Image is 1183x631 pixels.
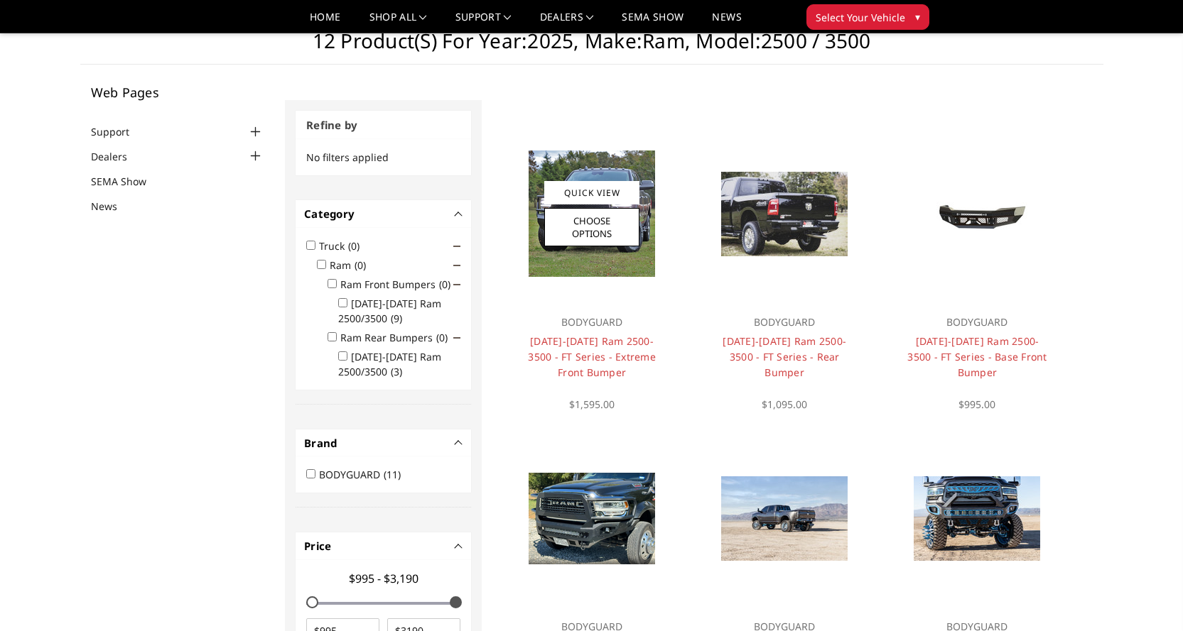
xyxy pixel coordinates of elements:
[455,210,463,217] button: -
[296,111,471,140] h3: Refine by
[306,150,389,164] span: No filters applied
[712,12,741,33] a: News
[455,542,463,549] button: -
[544,208,639,246] a: Choose Options
[915,9,920,24] span: ▾
[319,468,409,481] label: BODYGUARD
[91,149,145,164] a: Dealers
[907,334,1047,379] a: [DATE]-[DATE] Ram 2500-3500 - FT Series - Base Front Bumper
[304,538,463,554] h4: Price
[384,468,401,481] span: (11)
[91,174,164,189] a: SEMA Show
[713,314,856,331] p: BODYGUARD
[906,314,1049,331] p: BODYGUARD
[958,397,995,411] span: $995.00
[622,12,684,33] a: SEMA Show
[80,29,1103,65] h1: 12 Product(s) for Year:2025, Make:Ram, Model:2500 / 3500
[348,239,360,253] span: (0)
[455,439,463,446] button: -
[340,331,456,344] label: Ram Rear Bumpers
[391,365,402,378] span: (3)
[338,350,441,378] label: [DATE]-[DATE] Ram 2500/3500
[91,199,135,214] a: News
[304,206,463,222] h4: Category
[340,278,459,291] label: Ram Front Bumpers
[319,239,368,253] label: Truck
[520,314,663,331] p: BODYGUARD
[439,278,450,291] span: (0)
[436,331,448,344] span: (0)
[91,86,264,99] h5: Web Pages
[762,397,807,411] span: $1,095.00
[816,10,905,25] span: Select Your Vehicle
[569,397,615,411] span: $1,595.00
[355,258,366,272] span: (0)
[453,281,460,288] span: Click to show/hide children
[338,297,441,325] label: [DATE]-[DATE] Ram 2500/3500
[453,334,460,341] span: Click to show/hide children
[540,12,594,33] a: Dealers
[1112,563,1183,631] iframe: Chat Widget
[330,258,374,272] label: Ram
[528,334,656,379] a: [DATE]-[DATE] Ram 2500-3500 - FT Series - Extreme Front Bumper
[304,435,463,451] h4: Brand
[453,243,460,250] span: Click to show/hide children
[310,12,340,33] a: Home
[369,12,427,33] a: shop all
[391,312,402,325] span: (9)
[544,181,639,204] a: Quick View
[455,12,512,33] a: Support
[453,262,460,269] span: Click to show/hide children
[806,4,929,30] button: Select Your Vehicle
[91,124,147,139] a: Support
[723,334,846,379] a: [DATE]-[DATE] Ram 2500-3500 - FT Series - Rear Bumper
